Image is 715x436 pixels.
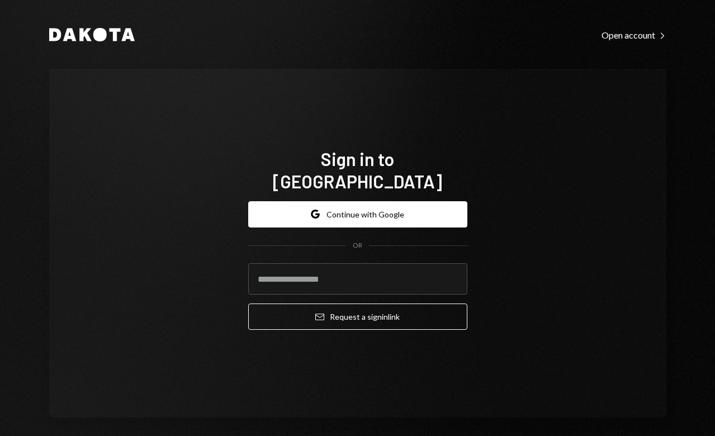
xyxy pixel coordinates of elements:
[602,30,666,41] div: Open account
[353,241,362,250] div: OR
[248,304,467,330] button: Request a signinlink
[248,201,467,228] button: Continue with Google
[602,29,666,41] a: Open account
[248,148,467,192] h1: Sign in to [GEOGRAPHIC_DATA]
